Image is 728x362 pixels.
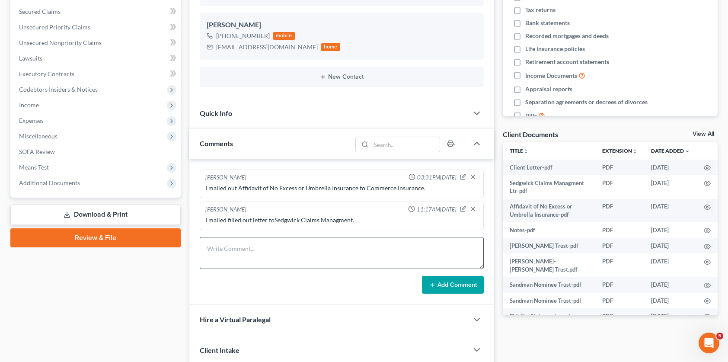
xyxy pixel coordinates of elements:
span: Additional Documents [19,179,80,186]
td: PDF [595,222,644,238]
i: unfold_more [523,149,528,154]
span: Expenses [19,117,44,124]
button: New Contact [207,74,477,80]
td: PDF [595,238,644,253]
td: Client Letter-pdf [503,160,596,175]
span: Hire a Virtual Paralegal [200,315,271,324]
div: [PERSON_NAME] [207,20,477,30]
span: Income Documents [525,71,577,80]
span: Executory Contracts [19,70,74,77]
a: Review & File [10,228,181,247]
span: Retirement account statements [525,58,609,66]
td: PDF [595,199,644,223]
td: [DATE] [644,222,697,238]
span: Separation agreements or decrees of divorces [525,98,648,106]
div: [PERSON_NAME] [205,173,246,182]
a: Unsecured Nonpriority Claims [12,35,181,51]
td: PDF [595,308,644,332]
td: Sandman Nominee Trust-pdf [503,293,596,308]
span: Means Test [19,163,49,171]
td: Sedgwick Claims Managment Ltr-pdf [503,175,596,199]
td: PDF [595,175,644,199]
td: Affidavit of No Excess or Umbrella Insurance-pdf [503,199,596,223]
a: Download & Print [10,205,181,225]
button: Add Comment [422,276,484,294]
span: Unsecured Priority Claims [19,23,90,31]
td: Notes-pdf [503,222,596,238]
a: Unsecured Priority Claims [12,19,181,35]
td: [DATE] [644,160,697,175]
i: expand_more [685,149,690,154]
a: Secured Claims [12,4,181,19]
div: I mailed filled out letter toSedgwick Claims Managment. [205,216,478,224]
td: [DATE] [644,277,697,293]
td: PDF [595,293,644,308]
span: Life insurance policies [525,45,585,53]
div: Client Documents [503,130,558,139]
a: Titleunfold_more [510,147,528,154]
td: [DATE] [644,238,697,253]
td: [DATE] [644,293,697,308]
a: SOFA Review [12,144,181,160]
span: Tax returns [525,6,556,14]
span: Unsecured Nonpriority Claims [19,39,102,46]
span: Quick Info [200,109,232,117]
span: Recorded mortgages and deeds [525,32,609,40]
span: Comments [200,139,233,147]
span: 5 [716,333,723,340]
div: [EMAIL_ADDRESS][DOMAIN_NAME] [216,43,318,51]
td: Fidelity Statements and Snapshots-pdf [503,308,596,332]
span: 03:31PM[DATE] [417,173,457,182]
td: PDF [595,277,644,293]
span: SOFA Review [19,148,55,155]
span: 11:17AM[DATE] [417,205,457,214]
a: Extensionunfold_more [602,147,637,154]
a: Executory Contracts [12,66,181,82]
td: [DATE] [644,199,697,223]
td: [PERSON_NAME] Trust-pdf [503,238,596,253]
span: Bank statements [525,19,570,27]
div: I mailed out Affidavit of No Excess or Umbrella Insurance to Commerce Insurance. [205,184,478,192]
span: Income [19,101,39,109]
span: Bills [525,112,537,120]
td: [DATE] [644,175,697,199]
span: Client Intake [200,346,239,354]
a: Date Added expand_more [651,147,690,154]
td: Sandman Nominee Trust-pdf [503,277,596,293]
input: Search... [371,137,440,152]
td: [DATE] [644,308,697,332]
td: [DATE] [644,253,697,277]
td: PDF [595,253,644,277]
div: mobile [273,32,295,40]
span: Secured Claims [19,8,61,15]
div: [PHONE_NUMBER] [216,32,270,40]
i: unfold_more [632,149,637,154]
a: View All [693,131,714,137]
div: [PERSON_NAME] [205,205,246,214]
iframe: Intercom live chat [699,333,719,353]
span: Appraisal reports [525,85,572,93]
span: Lawsuits [19,54,42,62]
td: [PERSON_NAME]- [PERSON_NAME] Trust.pdf [503,253,596,277]
span: Miscellaneous [19,132,57,140]
span: Codebtors Insiders & Notices [19,86,98,93]
a: Lawsuits [12,51,181,66]
div: home [321,43,340,51]
td: PDF [595,160,644,175]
